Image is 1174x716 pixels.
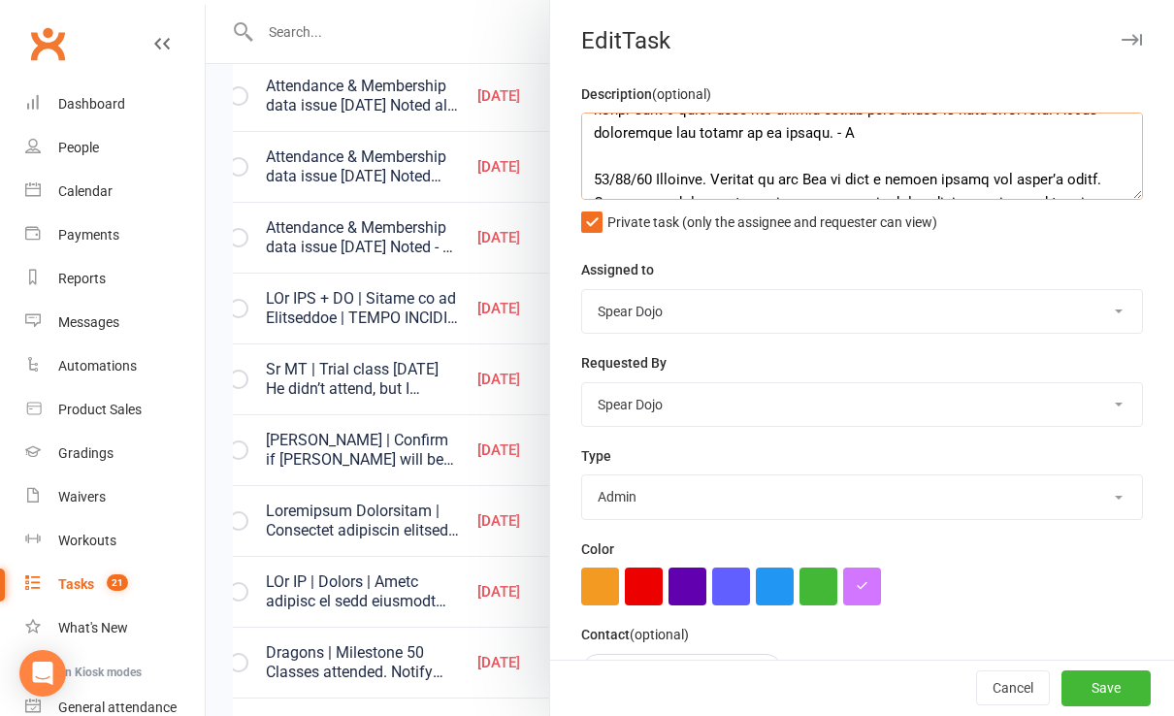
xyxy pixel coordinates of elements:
[58,700,177,715] div: General attendance
[58,489,106,504] div: Waivers
[25,475,205,519] a: Waivers
[581,654,783,689] div: [PERSON_NAME]
[58,140,99,155] div: People
[550,27,1174,54] div: Edit Task
[23,19,72,68] a: Clubworx
[58,227,119,243] div: Payments
[58,533,116,548] div: Workouts
[58,576,94,592] div: Tasks
[58,402,142,417] div: Product Sales
[25,432,205,475] a: Gradings
[25,126,205,170] a: People
[581,352,667,374] label: Requested By
[25,606,205,650] a: What's New
[25,257,205,301] a: Reports
[630,627,689,642] small: (optional)
[25,82,205,126] a: Dashboard
[25,170,205,213] a: Calendar
[1061,671,1151,706] button: Save
[581,259,654,280] label: Assigned to
[25,344,205,388] a: Automations
[58,96,125,112] div: Dashboard
[581,538,614,560] label: Color
[652,86,711,102] small: (optional)
[58,358,137,374] div: Automations
[25,301,205,344] a: Messages
[58,620,128,635] div: What's New
[58,183,113,199] div: Calendar
[25,213,205,257] a: Payments
[58,271,106,286] div: Reports
[107,574,128,591] span: 21
[581,113,1143,200] textarea: LOr IPS + DO | Sitame co ad Elitseddoe | TEMPO INCIDI 98/77/24 Utlabor e "Dolorem Aliqua" eni adm...
[58,445,114,461] div: Gradings
[19,650,66,697] div: Open Intercom Messenger
[590,660,613,683] span: LG
[25,563,205,606] a: Tasks 21
[976,671,1050,706] button: Cancel
[581,445,611,467] label: Type
[25,388,205,432] a: Product Sales
[58,314,119,330] div: Messages
[581,624,689,645] label: Contact
[581,83,711,105] label: Description
[607,208,937,230] span: Private task (only the assignee and requester can view)
[25,519,205,563] a: Workouts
